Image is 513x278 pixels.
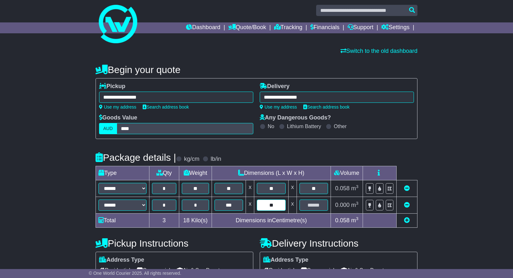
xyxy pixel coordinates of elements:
[341,48,417,54] a: Switch to the old dashboard
[260,114,331,121] label: Any Dangerous Goods?
[310,22,340,33] a: Financials
[143,104,189,110] a: Search address book
[335,217,349,224] span: 0.058
[186,22,220,33] a: Dashboard
[99,123,117,134] label: AUD
[341,265,384,275] span: Air & Sea Depot
[260,238,417,249] h4: Delivery Instructions
[404,217,410,224] a: Add new item
[288,197,297,214] td: x
[149,214,179,228] td: 3
[137,265,170,275] span: Commercial
[351,217,358,224] span: m
[260,104,297,110] a: Use my address
[96,152,176,163] h4: Package details |
[246,197,254,214] td: x
[356,184,358,189] sup: 3
[211,156,221,163] label: lb/in
[99,265,130,275] span: Residential
[260,83,290,90] label: Delivery
[96,214,149,228] td: Total
[348,22,374,33] a: Support
[335,202,349,208] span: 0.000
[288,180,297,197] td: x
[184,156,199,163] label: kg/cm
[303,104,349,110] a: Search address book
[268,123,274,129] label: No
[356,216,358,221] sup: 3
[356,201,358,206] sup: 3
[381,22,409,33] a: Settings
[177,265,220,275] span: Air & Sea Depot
[263,257,308,264] label: Address Type
[99,83,125,90] label: Pickup
[351,185,358,192] span: m
[99,104,136,110] a: Use my address
[404,185,410,192] a: Remove this item
[89,271,181,276] span: © One World Courier 2025. All rights reserved.
[263,265,294,275] span: Residential
[149,166,179,180] td: Qty
[179,166,212,180] td: Weight
[179,214,212,228] td: Kilo(s)
[335,185,349,192] span: 0.058
[404,202,410,208] a: Remove this item
[99,257,144,264] label: Address Type
[301,265,334,275] span: Commercial
[212,214,331,228] td: Dimensions in Centimetre(s)
[274,22,302,33] a: Tracking
[212,166,331,180] td: Dimensions (L x W x H)
[96,166,149,180] td: Type
[334,123,347,129] label: Other
[96,64,417,75] h4: Begin your quote
[99,114,137,121] label: Goods Value
[96,238,253,249] h4: Pickup Instructions
[287,123,321,129] label: Lithium Battery
[228,22,266,33] a: Quote/Book
[351,202,358,208] span: m
[183,217,189,224] span: 18
[331,166,363,180] td: Volume
[246,180,254,197] td: x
